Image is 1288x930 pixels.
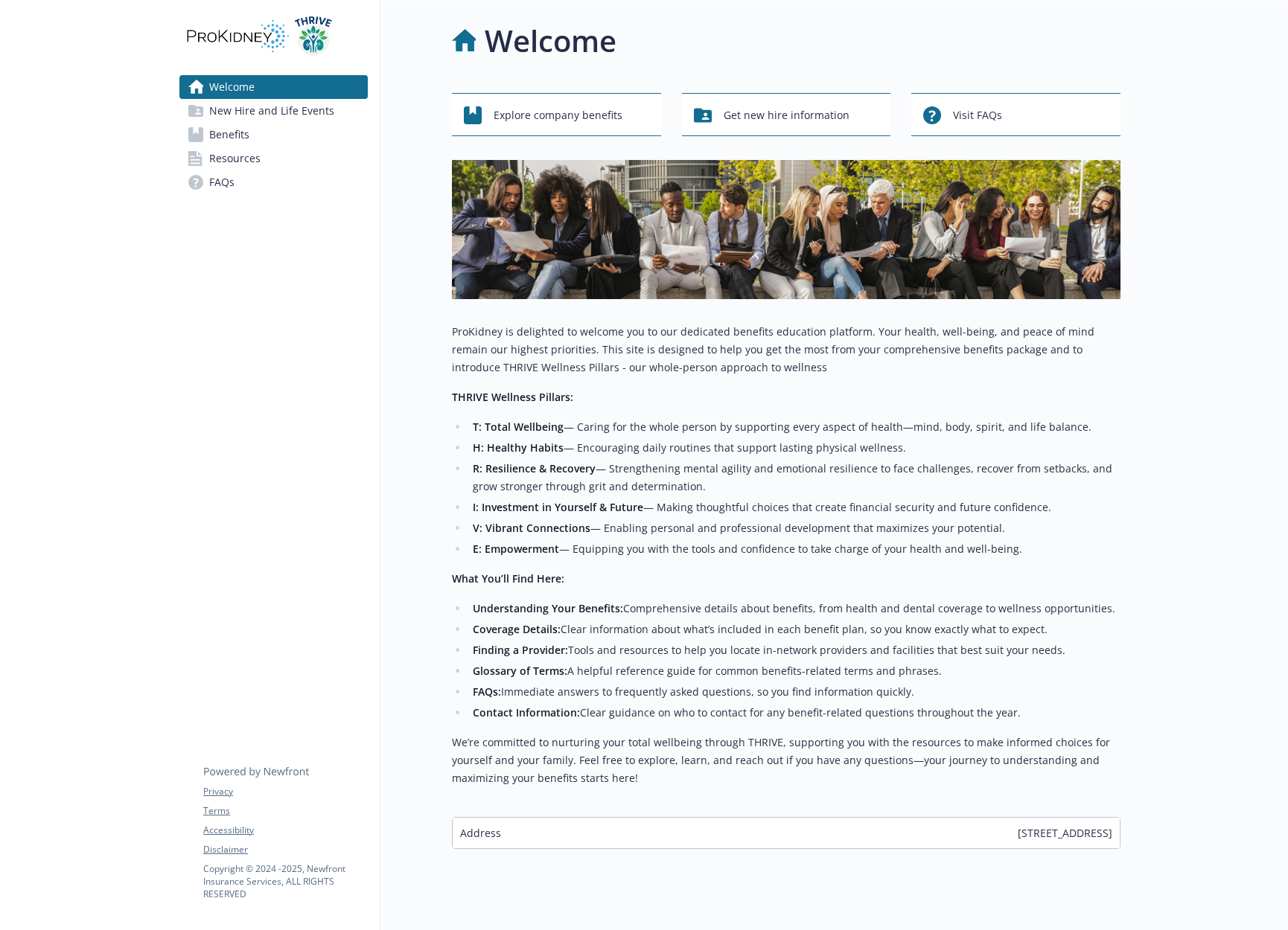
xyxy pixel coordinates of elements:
h1: Welcome [485,19,616,63]
strong: E: Empowerment [473,542,559,556]
strong: Finding a Provider: [473,643,568,657]
li: Immediate answers to frequently asked questions, so you find information quickly. [468,683,1120,701]
li: Clear guidance on who to contact for any benefit-related questions throughout the year. [468,704,1120,722]
li: — Enabling personal and professional development that maximizes your potential. [468,519,1120,537]
strong: Understanding Your Benefits: [473,601,623,615]
span: Visit FAQs [953,101,1002,129]
a: Resources [179,147,368,170]
li: — Strengthening mental agility and emotional resilience to face challenges, recover from setbacks... [468,460,1120,496]
strong: Glossary of Terms: [473,664,567,678]
span: Explore company benefits [494,101,622,129]
span: Benefits [209,123,249,147]
li: — Caring for the whole person by supporting every aspect of health—mind, body, spirit, and life b... [468,418,1120,436]
img: overview page banner [452,160,1120,299]
button: Explore company benefits [452,93,661,136]
strong: H: Healthy Habits [473,440,564,455]
a: Welcome [179,75,368,99]
span: Resources [209,147,261,170]
strong: I: Investment in Yourself & Future [473,500,643,514]
li: — Equipping you with the tools and confidence to take charge of your health and well-being. [468,540,1120,558]
button: Get new hire information [682,93,891,136]
a: Privacy [203,785,367,798]
a: Disclaimer [203,843,367,856]
span: Address [460,825,501,841]
strong: V: Vibrant Connections [473,521,590,535]
p: Copyright © 2024 - 2025 , Newfront Insurance Services, ALL RIGHTS RESERVED [203,862,367,900]
span: New Hire and Life Events [209,99,334,123]
a: Terms [203,804,367,818]
strong: Coverage Details: [473,622,561,636]
li: — Encouraging daily routines that support lasting physical wellness. [468,439,1120,457]
span: FAQs [209,170,235,194]
strong: R: Resilience & Recovery [473,461,596,475]
strong: What You’ll Find Here: [452,571,564,586]
p: We’re committed to nurturing your total wellbeing through THRIVE, supporting you with the resourc... [452,734,1120,787]
span: [STREET_ADDRESS] [1018,825,1112,841]
li: Comprehensive details about benefits, from health and dental coverage to wellness opportunities. [468,600,1120,618]
a: New Hire and Life Events [179,99,368,123]
li: Tools and resources to help you locate in-network providers and facilities that best suit your ne... [468,641,1120,659]
li: A helpful reference guide for common benefits-related terms and phrases. [468,662,1120,680]
span: Get new hire information [724,101,849,129]
strong: FAQs: [473,684,501,699]
a: Accessibility [203,824,367,837]
strong: T: Total Wellbeing [473,420,564,434]
strong: THRIVE Wellness Pillars: [452,390,573,404]
strong: Contact Information: [473,705,580,719]
p: ProKidney is delighted to welcome you to our dedicated benefits education platform. Your health, ... [452,323,1120,376]
li: Clear information about what’s included in each benefit plan, so you know exactly what to expect. [468,620,1120,638]
li: — Making thoughtful choices that create financial security and future confidence. [468,498,1120,516]
a: FAQs [179,170,368,194]
button: Visit FAQs [911,93,1120,136]
a: Benefits [179,123,368,147]
span: Welcome [209,75,255,99]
